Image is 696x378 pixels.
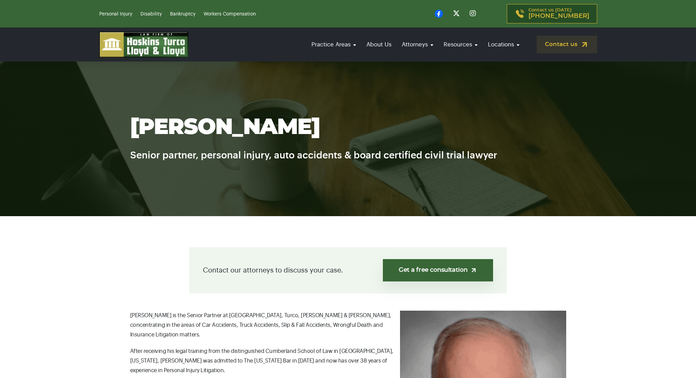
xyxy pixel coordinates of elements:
[484,35,523,54] a: Locations
[99,12,132,16] a: Personal Injury
[528,13,589,20] span: [PHONE_NUMBER]
[204,12,256,16] a: Workers Compensation
[189,247,507,293] div: Contact our attorneys to discuss your case.
[140,12,162,16] a: Disability
[130,140,566,163] h6: Senior partner, personal injury, auto accidents & board certified civil trial lawyer
[363,35,395,54] a: About Us
[398,35,437,54] a: Attorneys
[130,346,566,375] p: After receiving his legal training from the distinguished Cumberland School of Law in [GEOGRAPHIC...
[99,32,189,57] img: logo
[440,35,481,54] a: Resources
[528,8,589,20] p: Contact us [DATE]
[470,267,477,274] img: arrow-up-right-light.svg
[507,4,597,23] a: Contact us [DATE][PHONE_NUMBER]
[170,12,195,16] a: Bankruptcy
[383,259,493,281] a: Get a free consultation
[308,35,360,54] a: Practice Areas
[537,36,597,53] a: Contact us
[130,311,566,340] p: [PERSON_NAME] is the Senior Partner at [GEOGRAPHIC_DATA], Turco, [PERSON_NAME] & [PERSON_NAME], c...
[130,115,566,140] h1: [PERSON_NAME]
